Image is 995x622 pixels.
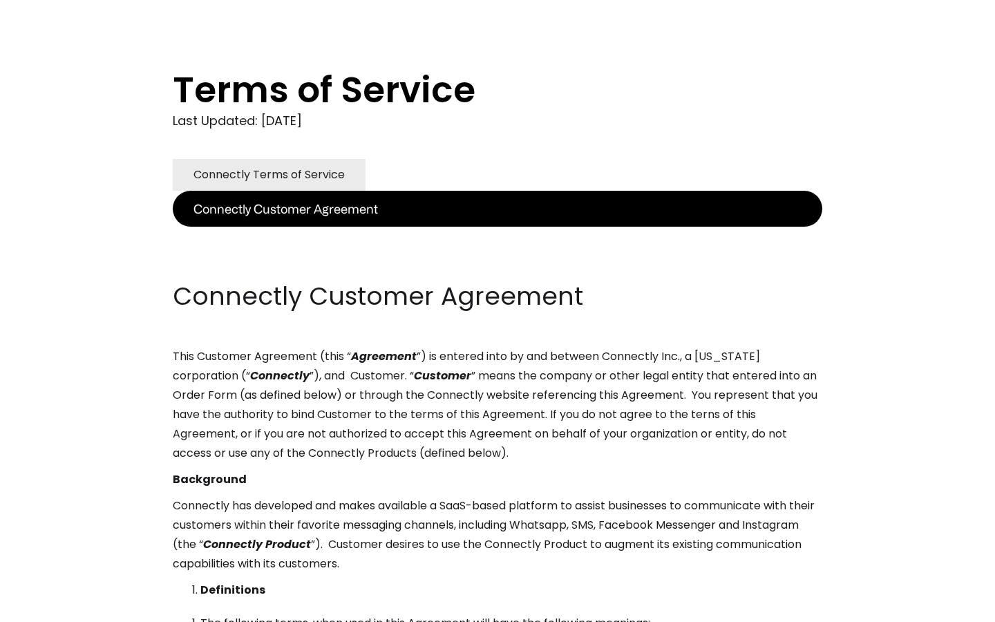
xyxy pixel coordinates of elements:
[173,347,822,463] p: This Customer Agreement (this “ ”) is entered into by and between Connectly Inc., a [US_STATE] co...
[173,111,822,131] div: Last Updated: [DATE]
[28,598,83,617] ul: Language list
[193,199,378,218] div: Connectly Customer Agreement
[173,69,767,111] h1: Terms of Service
[414,368,471,384] em: Customer
[200,582,265,598] strong: Definitions
[203,536,311,552] em: Connectly Product
[193,165,345,185] div: Connectly Terms of Service
[351,348,417,364] em: Agreement
[250,368,310,384] em: Connectly
[173,471,247,487] strong: Background
[14,596,83,617] aside: Language selected: English
[173,496,822,574] p: Connectly has developed and makes available a SaaS-based platform to assist businesses to communi...
[173,227,822,246] p: ‍
[173,279,822,314] h2: Connectly Customer Agreement
[173,253,822,272] p: ‍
